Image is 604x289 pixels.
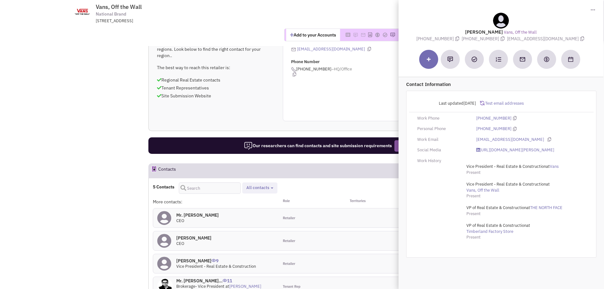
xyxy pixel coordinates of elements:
span: Brokerage- Vice President [176,284,224,289]
span: All contacts [246,185,269,190]
h4: [PERSON_NAME] [176,235,211,241]
span: at [466,164,559,169]
img: Schedule a Meeting [568,57,573,62]
img: Add a note [447,56,453,62]
a: [EMAIL_ADDRESS][DOMAIN_NAME] [297,46,365,52]
div: Personal Phone [413,126,472,132]
lable: [PERSON_NAME] [465,29,503,35]
span: Present [466,234,481,240]
a: Vans, Off the Wall [504,30,537,36]
span: 11 [223,273,232,284]
p: The best way to reach this retailer is: [157,64,274,71]
button: All contacts [244,185,275,191]
h4: Mr. [PERSON_NAME] [176,212,219,218]
h4: [PERSON_NAME] [176,258,256,264]
img: Add a Task [471,56,477,62]
p: Contact Information [406,81,596,88]
div: Last updated [413,97,480,109]
span: Present [466,193,481,199]
img: teammate.png [493,13,509,29]
a: Vans [550,164,559,170]
span: [DATE] [464,101,476,106]
img: Please add to your accounts [382,32,387,37]
img: Please add to your accounts [353,32,358,37]
span: Test email addresses [484,101,524,106]
p: Phone Number [291,59,400,65]
span: –HQ/Office [331,66,352,72]
span: National Brand [96,11,126,17]
button: Request Research [394,140,439,152]
img: icon-email-active-16.png [291,47,296,52]
span: at [466,181,550,193]
a: [EMAIL_ADDRESS][DOMAIN_NAME] [476,137,544,143]
img: icon-phone.png [291,67,296,72]
span: Our researchers can find contacts and site submission requirements [244,143,392,148]
div: Territories [341,199,404,205]
span: Retailer [283,261,295,266]
p: National Brands often have people to contact for specific regions. Look below to find the right c... [157,40,274,59]
img: icon-UserInteraction.png [211,259,216,262]
div: Social Media [413,147,472,153]
img: Please add to your accounts [390,32,395,37]
span: Retailer [283,216,295,221]
div: [STREET_ADDRESS] [96,18,261,24]
span: Vice President - Real Estate & Construction [466,181,546,187]
span: [EMAIL_ADDRESS][DOMAIN_NAME] [507,36,586,42]
a: Vans, Off the Wall [466,187,499,194]
a: THE NORTH FACE [530,205,562,211]
span: Vice President - Real Estate & Construction [176,264,256,269]
a: [PHONE_NUMBER] [476,115,511,122]
a: [URL][DOMAIN_NAME][PERSON_NAME] [476,147,554,153]
span: Vans, Off the Wall [96,3,142,10]
span: CEO [176,241,184,246]
div: Work Phone [413,115,472,122]
h4: 5 Contacts [153,184,174,190]
span: at [466,223,530,234]
button: Add to your Accounts [286,29,340,41]
p: Tenant Representatives [157,85,274,91]
h2: Contacts [158,164,176,178]
span: VP of Real Estate & Construction [466,205,526,210]
span: [PHONE_NUMBER] [462,36,507,42]
div: More contacts: [153,199,278,205]
img: Create a deal [543,56,550,62]
p: Site Submission Website [157,93,274,99]
input: Search [179,182,241,194]
img: icon-UserInteraction.png [223,279,227,282]
a: [PHONE_NUMBER] [476,126,511,132]
p: Regional Real Estate contacts [157,77,274,83]
span: at [466,205,562,210]
img: icon-researcher-20.png [244,141,253,150]
span: [PHONE_NUMBER] [416,36,462,42]
span: VP of Real Estate & Construction [466,223,526,228]
div: Work Email [413,137,472,143]
span: Retailer [283,239,295,244]
a: Timberland Factory Store [466,229,513,235]
img: Send an email [519,56,526,62]
div: Work History [413,158,472,164]
span: Present [466,170,481,175]
span: CEO [176,218,184,223]
h4: Mr. [PERSON_NAME]... [176,278,275,284]
span: Vice President - Real Estate & Construction [466,164,546,169]
img: Please add to your accounts [360,32,366,37]
span: [PHONE_NUMBER] [291,66,400,76]
img: Please add to your accounts [375,32,380,37]
span: 9 [211,253,218,264]
div: Role [279,199,341,205]
img: Subscribe to a cadence [496,56,501,62]
span: Present [466,211,481,216]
